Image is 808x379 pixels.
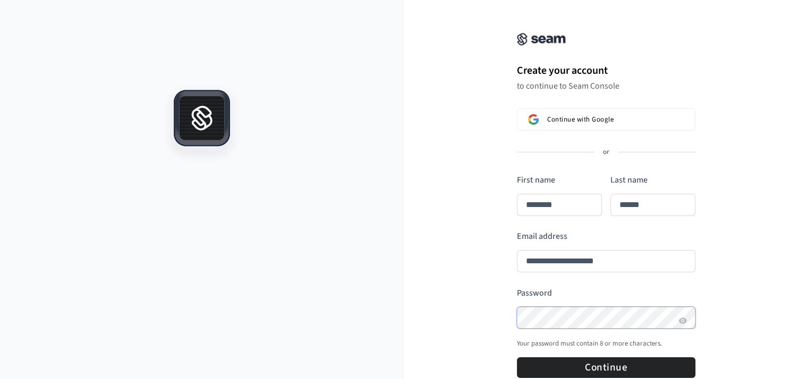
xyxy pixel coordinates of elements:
[517,108,695,131] button: Sign in with GoogleContinue with Google
[610,174,648,186] label: Last name
[517,63,695,79] h1: Create your account
[517,357,695,378] button: Continue
[517,230,567,242] label: Email address
[517,33,566,46] img: Seam Console
[528,114,539,125] img: Sign in with Google
[517,287,552,299] label: Password
[517,81,695,91] p: to continue to Seam Console
[547,115,614,124] span: Continue with Google
[603,148,609,157] p: or
[517,174,555,186] label: First name
[517,339,662,348] p: Your password must contain 8 or more characters.
[676,314,689,327] button: Show password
